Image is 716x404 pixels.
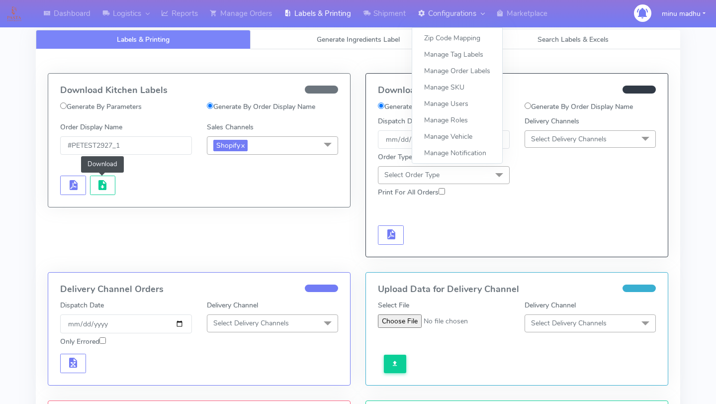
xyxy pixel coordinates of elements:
[525,101,633,112] label: Generate By Order Display Name
[378,187,445,198] label: Print For All Orders
[384,170,440,180] span: Select Order Type
[60,122,122,132] label: Order Display Name
[537,35,609,44] span: Search Labels & Excels
[654,3,713,24] button: minu madhu
[240,140,245,150] a: x
[60,300,104,310] label: Dispatch Date
[207,101,315,112] label: Generate By Order Display Name
[525,116,579,126] label: Delivery Channels
[378,285,656,295] h4: Upload Data for Delivery Channel
[439,188,445,195] input: Print For All Orders
[378,300,409,310] label: Select File
[412,30,502,46] a: Zip Code Mapping
[213,140,248,151] span: Shopify
[207,122,254,132] label: Sales Channels
[378,102,384,109] input: Generate By Parameters
[213,318,289,328] span: Select Delivery Channels
[531,134,607,144] span: Select Delivery Channels
[60,86,338,96] h4: Download Kitchen Labels
[412,112,502,128] a: Manage Roles
[207,300,258,310] label: Delivery Channel
[525,102,531,109] input: Generate By Order Display Name
[36,30,680,49] ul: Tabs
[60,101,142,112] label: Generate By Parameters
[525,300,576,310] label: Delivery Channel
[412,79,502,96] a: Manage SKU
[412,46,502,63] a: Manage Tag Labels
[378,101,459,112] label: Generate By Parameters
[378,152,412,162] label: Order Type
[412,63,502,79] a: Manage Order Labels
[412,145,502,161] a: Manage Notification
[117,35,170,44] span: Labels & Printing
[378,116,422,126] label: Dispatch Date
[60,285,338,295] h4: Delivery Channel Orders
[378,86,656,96] h4: Download Delivery Labels
[60,336,106,347] label: Only Errored
[317,35,400,44] span: Generate Ingredients Label
[412,96,502,112] a: Manage Users
[99,337,106,344] input: Only Errored
[60,102,67,109] input: Generate By Parameters
[412,128,502,145] a: Manage Vehicle
[207,102,213,109] input: Generate By Order Display Name
[531,318,607,328] span: Select Delivery Channels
